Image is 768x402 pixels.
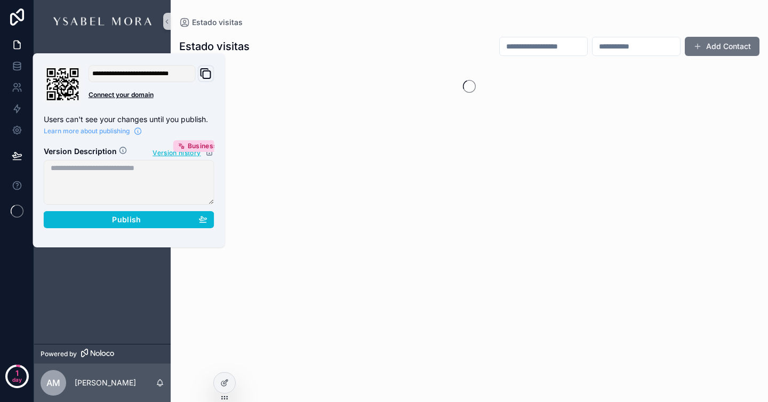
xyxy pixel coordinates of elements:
p: Users can't see your changes until you publish. [44,114,214,125]
h2: Version Description [44,146,117,158]
a: Connect your domain [89,91,214,99]
span: AM [46,376,60,389]
a: Learn more about publishing [44,127,142,135]
a: Estado visitas [179,17,243,28]
div: scrollable content [34,43,171,126]
span: Learn more about publishing [44,127,130,135]
button: Add Contact [685,37,759,56]
div: Domain and Custom Link [89,65,214,103]
h1: Estado visitas [179,39,250,54]
img: App logo [49,13,156,30]
button: Version historyBusiness [152,146,214,158]
span: Publish [112,215,141,224]
p: day [12,372,22,387]
button: Publish [44,211,214,228]
a: Powered by [34,344,171,364]
span: Powered by [41,350,77,358]
p: [PERSON_NAME] [75,377,136,388]
a: App Setup [41,50,164,69]
span: Business [188,142,218,150]
p: 1 [15,368,19,379]
span: Estado visitas [192,17,243,28]
span: Version history [153,147,201,157]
